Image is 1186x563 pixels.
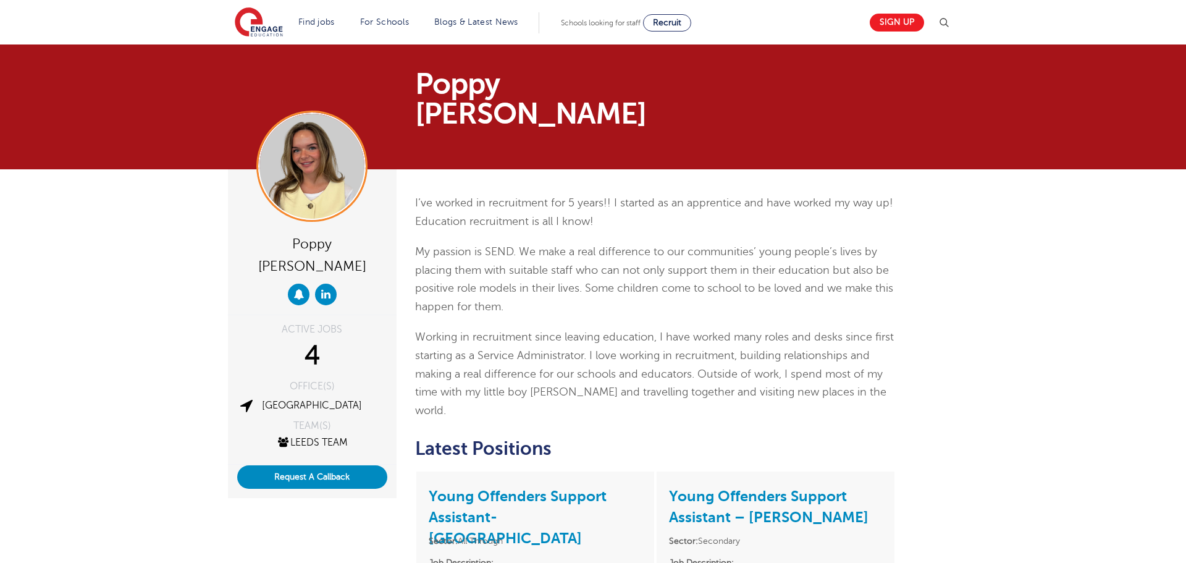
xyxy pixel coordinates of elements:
[561,19,641,27] span: Schools looking for staff
[237,341,387,371] div: 4
[235,7,283,38] img: Engage Education
[415,69,709,129] h1: Poppy [PERSON_NAME]
[298,17,335,27] a: Find jobs
[360,17,409,27] a: For Schools
[415,438,896,459] h2: Latest Positions
[870,14,924,32] a: Sign up
[237,465,387,489] button: Request A Callback
[669,534,882,548] li: Secondary
[643,14,691,32] a: Recruit
[262,400,362,411] a: [GEOGRAPHIC_DATA]
[669,536,698,546] strong: Sector:
[415,197,893,227] span: I’ve worked in recruitment for 5 years!! I started as an apprentice and have worked my way up! Ed...
[429,488,607,547] a: Young Offenders Support Assistant- [GEOGRAPHIC_DATA]
[653,18,681,27] span: Recruit
[429,534,642,548] li: All Through
[237,324,387,334] div: ACTIVE JOBS
[669,488,868,526] a: Young Offenders Support Assistant – [PERSON_NAME]
[429,536,458,546] strong: Sector:
[415,331,894,416] span: Working in recruitment since leaving education, I have worked many roles and desks since first st...
[237,421,387,431] div: TEAM(S)
[415,243,896,316] p: My passion is SEND. We make a real difference to our communities’ young people’s lives by placing...
[237,231,387,277] div: Poppy [PERSON_NAME]
[276,437,348,448] a: Leeds Team
[237,381,387,391] div: OFFICE(S)
[434,17,518,27] a: Blogs & Latest News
